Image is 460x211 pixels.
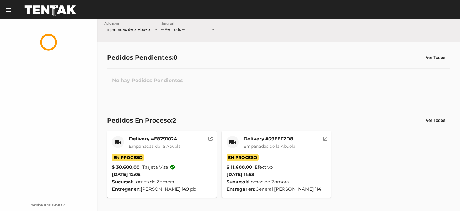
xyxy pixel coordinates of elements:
[142,164,175,171] span: Tarjeta visa
[426,118,445,123] span: Ver Todos
[227,185,326,193] div: General [PERSON_NAME] 114
[112,185,212,193] div: [PERSON_NAME] 149 pb
[227,171,254,177] span: [DATE] 11:53
[5,6,12,14] mat-icon: menu
[170,164,175,170] mat-icon: check_circle
[421,52,450,63] button: Ver Todos
[227,186,255,192] strong: Entregar en:
[104,27,151,32] span: Empanadas de la Abuela
[227,164,252,171] strong: $ 11.600,00
[243,136,295,142] mat-card-title: Delivery #39EEF2D8
[107,116,176,125] div: Pedidos En Proceso:
[107,53,178,62] div: Pedidos Pendientes:
[227,154,259,161] span: En Proceso
[255,164,273,171] span: Efectivo
[112,178,212,185] div: Lomas de Zamora
[112,171,141,177] span: [DATE] 12:05
[112,179,133,185] strong: Sucursal:
[227,179,248,185] strong: Sucursal:
[421,115,450,126] button: Ver Todos
[5,202,92,208] div: version 0.20.0-beta.4
[114,138,122,146] mat-icon: local_shipping
[107,71,188,90] h3: No hay Pedidos Pendientes
[322,135,328,140] mat-icon: open_in_new
[161,27,185,32] span: -- Ver Todo --
[229,138,236,146] mat-icon: local_shipping
[173,117,176,124] span: 2
[208,135,213,140] mat-icon: open_in_new
[112,164,139,171] strong: $ 30.600,00
[227,178,326,185] div: Lomas de Zamora
[426,55,445,60] span: Ver Todos
[112,186,141,192] strong: Entregar en:
[112,154,144,161] span: En Proceso
[129,136,181,142] mat-card-title: Delivery #E879102A
[129,144,181,149] span: Empanadas de la Abuela
[243,144,295,149] span: Empanadas de la Abuela
[173,54,178,61] span: 0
